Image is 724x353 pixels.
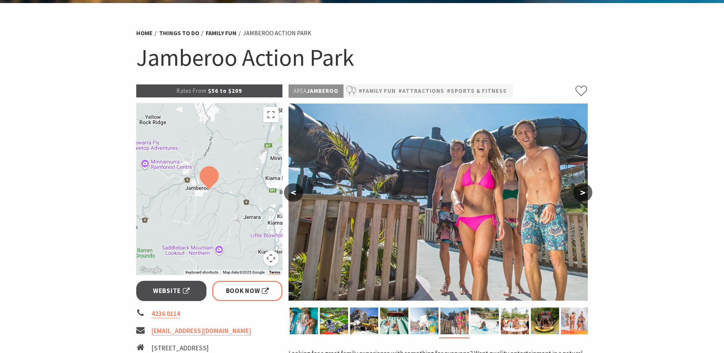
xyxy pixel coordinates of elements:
[284,183,303,202] button: <
[136,84,283,97] p: $56 to $209
[410,308,439,334] img: Jamberoo Action Park
[289,84,343,98] p: Jamberoo
[177,87,208,94] span: Rates From:
[447,86,507,96] a: #Sports & Fitness
[573,183,592,202] button: >
[501,308,529,334] img: Bombora Seafood Bombora Scoop
[243,28,311,38] li: Jamberoo Action Park
[223,270,264,274] span: Map data ©2025 Google
[398,86,444,96] a: #Attractions
[380,308,408,334] img: only at Jamberoo...where you control the action!
[269,270,280,275] a: Terms (opens in new tab)
[136,29,153,37] a: Home
[263,251,279,266] button: Map camera controls
[136,42,588,73] h1: Jamberoo Action Park
[471,308,499,334] img: Feel The Rush, race your mates - Octo-Racer, only at Jamberoo Action Park
[153,286,190,296] span: Website
[263,107,279,122] button: Toggle fullscreen view
[206,29,237,37] a: Family Fun
[350,308,378,334] img: The Perfect Storm
[152,309,180,318] a: 4236 0114
[212,281,283,301] a: Book Now
[226,286,269,296] span: Book Now
[320,308,348,334] img: Jamberoo Action Park
[290,308,318,334] img: A Truly Hair Raising Experience - The Stinger, only at Jamberoo!
[359,86,396,96] a: #Family Fun
[138,265,163,275] img: Google
[531,308,559,334] img: Drop into the Darkness on The Taipan!
[185,270,218,275] button: Keyboard shortcuts
[561,308,589,334] img: Fun for everyone at Banjo's Billabong
[138,265,163,275] a: Open this area in Google Maps (opens a new window)
[152,327,251,335] a: [EMAIL_ADDRESS][DOMAIN_NAME]
[440,308,469,334] img: Jamberoo...where you control the Action!
[289,104,588,301] img: Jamberoo...where you control the Action!
[293,87,307,94] span: Area
[159,29,199,37] a: Things To Do
[136,281,207,301] a: Website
